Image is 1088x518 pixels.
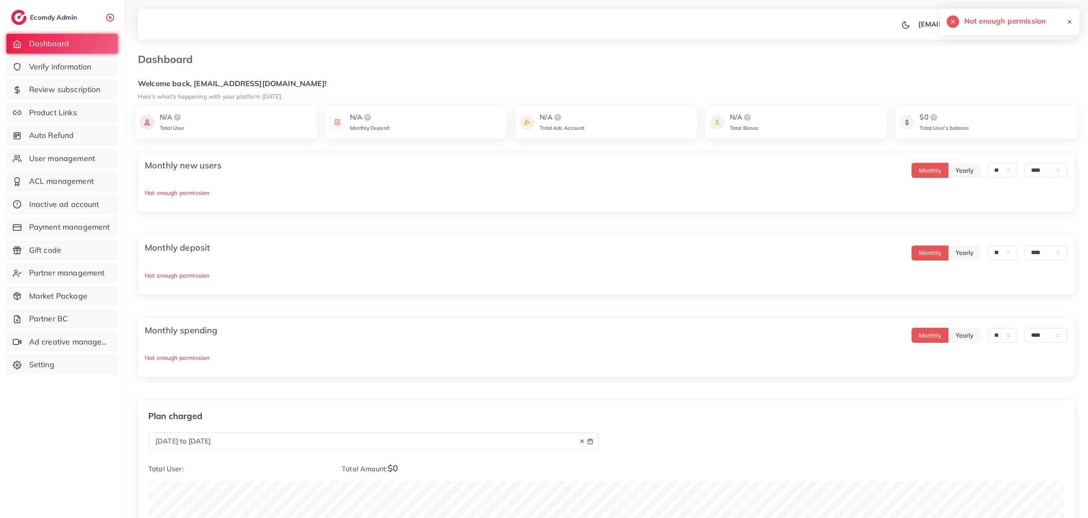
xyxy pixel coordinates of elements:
img: icon payment [710,112,725,132]
span: Market Package [29,290,87,302]
span: Verify information [29,61,92,72]
a: logoEcomdy Admin [11,10,79,25]
span: Gift code [29,245,61,256]
a: Gift code [6,240,118,260]
a: Partner management [6,263,118,283]
small: Here's what's happening with your platform [DATE]. [138,93,282,100]
span: Monthly Deposit [350,125,389,131]
h4: Monthly new users [145,160,221,171]
a: Verify information [6,57,118,77]
span: Partner BC [29,313,68,324]
button: Yearly [948,163,981,178]
img: logo [11,10,27,25]
button: Yearly [948,328,981,343]
div: N/A [730,112,759,123]
img: logo [929,112,939,123]
span: User management [29,153,95,164]
span: Setting [29,359,54,370]
img: logo [362,112,373,123]
div: $0 [920,112,969,123]
img: logo [172,112,182,123]
h4: Monthly spending [145,325,218,335]
h5: Not enough permission [964,15,1046,27]
span: Inactive ad account [29,199,99,210]
div: N/A [160,112,185,123]
button: Monthly [912,328,949,343]
span: Total User [160,125,185,131]
img: icon payment [520,112,535,132]
a: Partner BC [6,309,118,329]
a: ACL management [6,171,118,191]
button: Yearly [948,246,981,260]
img: icon payment [900,112,915,132]
img: logo [553,112,563,123]
div: N/A [540,112,584,123]
a: Setting [6,355,118,374]
a: Review subscription [6,80,118,99]
a: Inactive ad account [6,195,118,214]
a: Product Links [6,103,118,123]
img: icon payment [140,112,155,132]
span: Total Ads Account [540,125,584,131]
p: Total Amount: [342,463,599,474]
span: Dashboard [29,38,69,49]
p: [EMAIL_ADDRESS][DOMAIN_NAME] [918,19,1041,29]
span: Ad creative management [29,336,111,347]
span: Total Bonus [730,125,759,131]
a: [EMAIL_ADDRESS][DOMAIN_NAME]avatar [914,15,1067,33]
img: logo [742,112,753,123]
span: Payment management [29,222,110,233]
h4: Monthly deposit [145,243,210,253]
a: Ad creative management [6,332,118,352]
span: ACL management [29,176,94,187]
span: Partner management [29,267,105,278]
p: Not enough permission [145,270,1067,281]
a: Auto Refund [6,126,118,145]
p: Not enough permission [145,353,1067,363]
img: icon payment [330,112,345,132]
h2: Ecomdy Admin [30,13,79,21]
h3: Dashboard [138,53,200,66]
p: Not enough permission [145,188,1067,198]
a: Dashboard [6,34,118,54]
button: Monthly [912,246,949,260]
button: Monthly [912,163,949,178]
a: Payment management [6,217,118,237]
a: User management [6,149,118,168]
div: N/A [350,112,389,123]
p: Total User: [148,463,328,474]
span: Auto Refund [29,130,74,141]
p: Plan charged [148,411,599,421]
span: [DATE] to [DATE] [155,437,211,445]
span: Review subscription [29,84,101,95]
span: Product Links [29,107,77,118]
a: Market Package [6,286,118,306]
span: $0 [388,463,398,473]
h5: Welcome back, [EMAIL_ADDRESS][DOMAIN_NAME]! [138,79,1074,88]
span: Total User’s balance [920,125,969,131]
